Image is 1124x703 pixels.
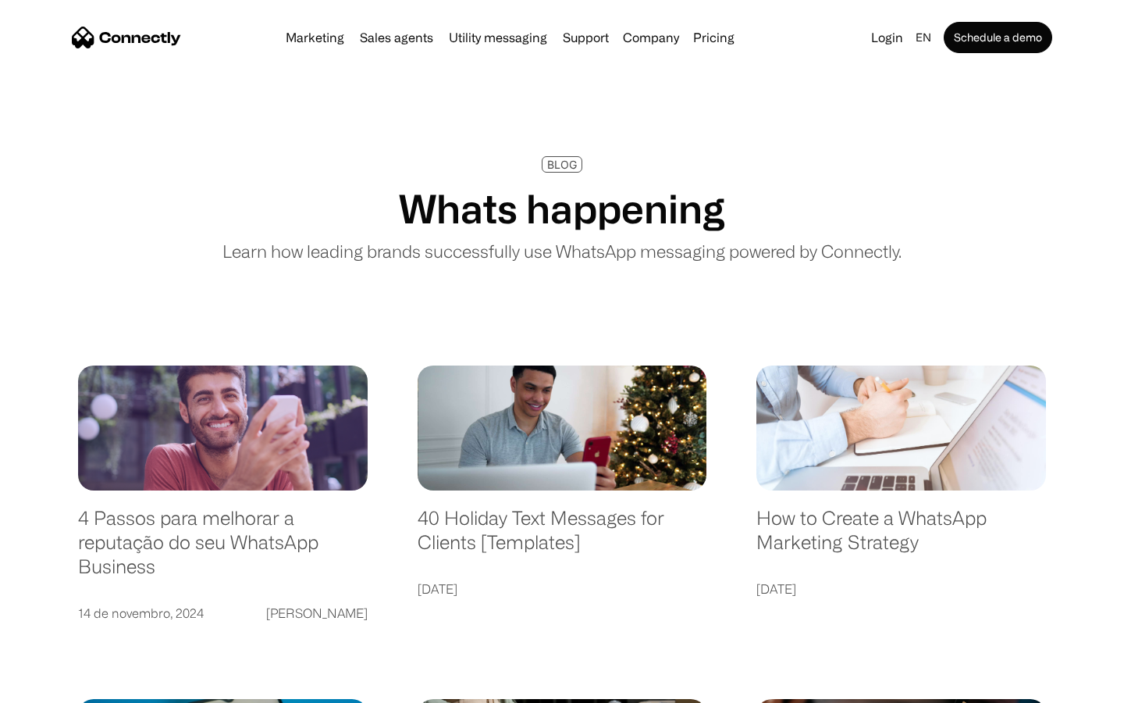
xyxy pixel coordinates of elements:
div: [DATE] [756,578,796,600]
div: Company [618,27,684,48]
aside: Language selected: English [16,676,94,698]
a: Sales agents [354,31,439,44]
div: [DATE] [418,578,457,600]
div: Company [623,27,679,48]
a: Login [865,27,909,48]
a: Utility messaging [443,31,553,44]
p: Learn how leading brands successfully use WhatsApp messaging powered by Connectly. [222,238,902,264]
a: 4 Passos para melhorar a reputação do seu WhatsApp Business [78,506,368,594]
div: en [909,27,941,48]
a: Marketing [279,31,350,44]
div: 14 de novembro, 2024 [78,602,204,624]
div: BLOG [547,159,577,170]
a: Pricing [687,31,741,44]
h1: Whats happening [399,185,725,232]
ul: Language list [31,676,94,698]
div: [PERSON_NAME] [266,602,368,624]
a: home [72,26,181,49]
a: Support [557,31,615,44]
div: en [916,27,931,48]
a: How to Create a WhatsApp Marketing Strategy [756,506,1046,569]
a: 40 Holiday Text Messages for Clients [Templates] [418,506,707,569]
a: Schedule a demo [944,22,1052,53]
